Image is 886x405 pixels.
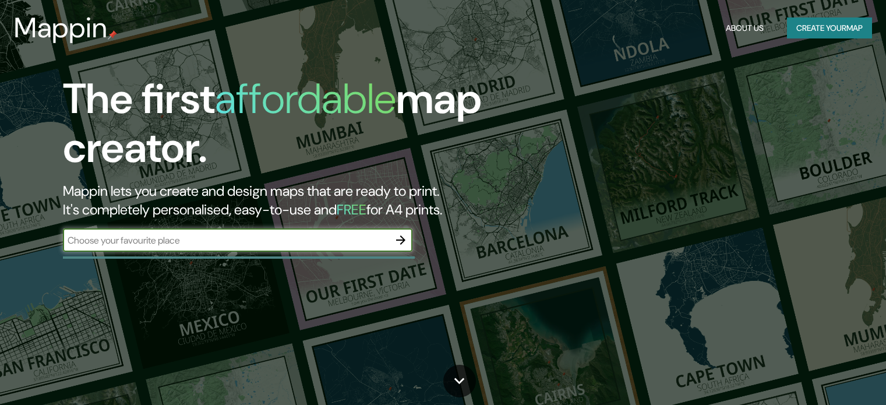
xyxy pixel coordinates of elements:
h5: FREE [337,200,366,219]
h3: Mappin [14,12,108,44]
h2: Mappin lets you create and design maps that are ready to print. It's completely personalised, eas... [63,182,506,219]
input: Choose your favourite place [63,234,389,247]
h1: affordable [215,72,396,126]
img: mappin-pin [108,30,117,40]
h1: The first map creator. [63,75,506,182]
button: Create yourmap [787,17,872,39]
button: About Us [721,17,768,39]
